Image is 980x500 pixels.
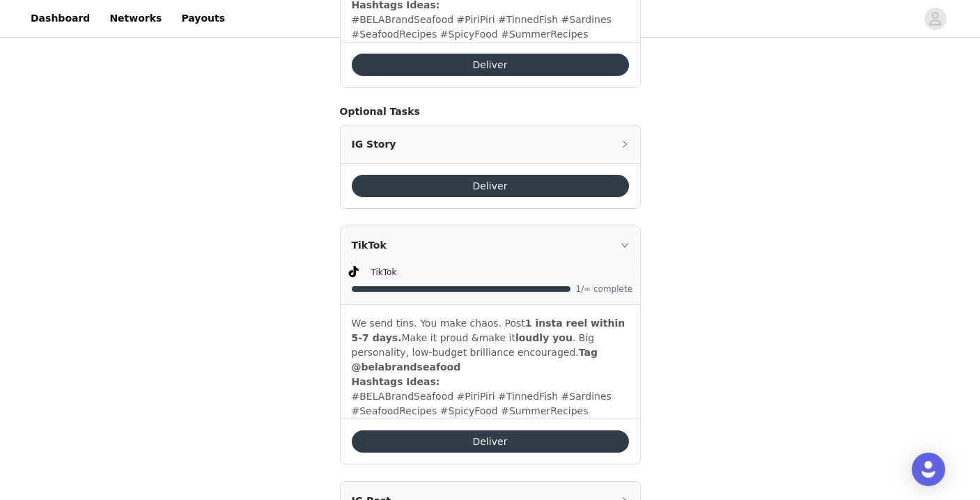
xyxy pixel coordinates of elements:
div: Open Intercom Messenger [912,453,945,486]
div: icon: rightTikTok [341,226,640,264]
strong: loudly you [515,332,573,343]
i: icon: right [621,140,629,148]
p: #BELABrandSeafood #PiriPiri #TinnedFish #Sardines #SeafoodRecipes #SpicyFood #SummerRecipes [352,389,629,419]
div: avatar [928,8,942,30]
strong: Hashtags Ideas: [352,376,440,387]
p: #BELABrandSeafood #PiriPiri #TinnedFish #Sardines #SeafoodRecipes #SpicyFood #SummerRecipes [352,13,629,42]
button: Deliver [352,430,629,453]
p: We send tins. You make chaos. Post make it . Big personality, low-budget brilliance encouraged. [352,316,629,375]
button: Deliver [352,175,629,197]
a: Payouts [173,3,233,34]
button: Deliver [352,54,629,76]
div: icon: rightIG Story [341,125,640,163]
a: Networks [101,3,170,34]
h4: Optional Tasks [340,104,641,119]
span: TikTok [371,267,397,277]
span: 1/∞ complete [576,285,632,293]
a: Dashboard [22,3,98,34]
i: icon: right [621,241,629,249]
